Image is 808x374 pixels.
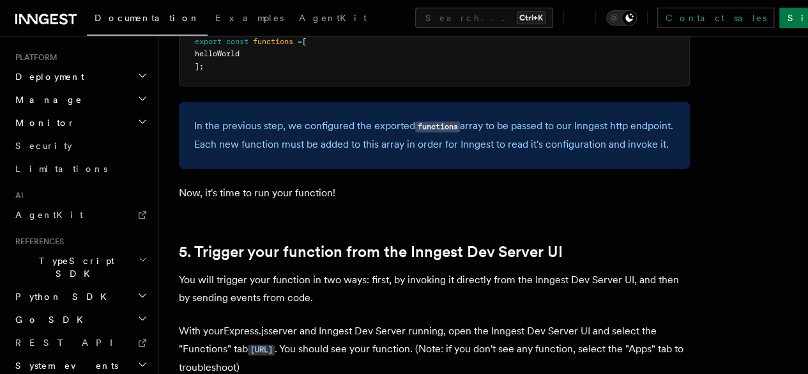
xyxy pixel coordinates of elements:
[10,65,150,88] button: Deployment
[179,184,690,202] p: Now, it's time to run your function!
[10,191,24,201] span: AI
[10,254,138,280] span: TypeScript SDK
[248,343,275,355] a: [URL]
[10,331,150,354] a: REST API
[415,8,553,28] button: Search...Ctrl+K
[215,13,284,23] span: Examples
[10,203,150,226] a: AgentKit
[415,121,460,132] code: functions
[226,37,248,46] span: const
[195,37,222,46] span: export
[606,10,637,26] button: Toggle dark mode
[657,8,774,28] a: Contact sales
[15,164,107,174] span: Limitations
[298,37,302,46] span: =
[10,313,91,326] span: Go SDK
[87,4,208,36] a: Documentation
[253,37,293,46] span: functions
[10,290,114,303] span: Python SDK
[10,111,150,134] button: Monitor
[10,308,150,331] button: Go SDK
[291,4,374,35] a: AgentKit
[15,141,72,151] span: Security
[10,237,64,247] span: References
[179,243,563,261] a: 5. Trigger your function from the Inngest Dev Server UI
[299,13,367,23] span: AgentKit
[10,93,82,106] span: Manage
[10,134,150,157] a: Security
[195,62,204,71] span: ];
[179,271,690,307] p: You will trigger your function in two ways: first, by invoking it directly from the Inngest Dev S...
[10,88,150,111] button: Manage
[10,285,150,308] button: Python SDK
[195,49,240,58] span: helloWorld
[10,249,150,285] button: TypeScript SDK
[15,338,124,348] span: REST API
[10,70,84,83] span: Deployment
[248,345,275,355] code: [URL]
[10,116,75,129] span: Monitor
[95,13,200,23] span: Documentation
[517,12,545,24] kbd: Ctrl+K
[208,4,291,35] a: Examples
[194,117,675,153] p: In the previous step, we configured the exported array to be passed to our Inngest http endpoint....
[10,359,118,372] span: System events
[10,157,150,180] a: Limitations
[10,52,57,63] span: Platform
[15,210,83,220] span: AgentKit
[302,37,307,46] span: [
